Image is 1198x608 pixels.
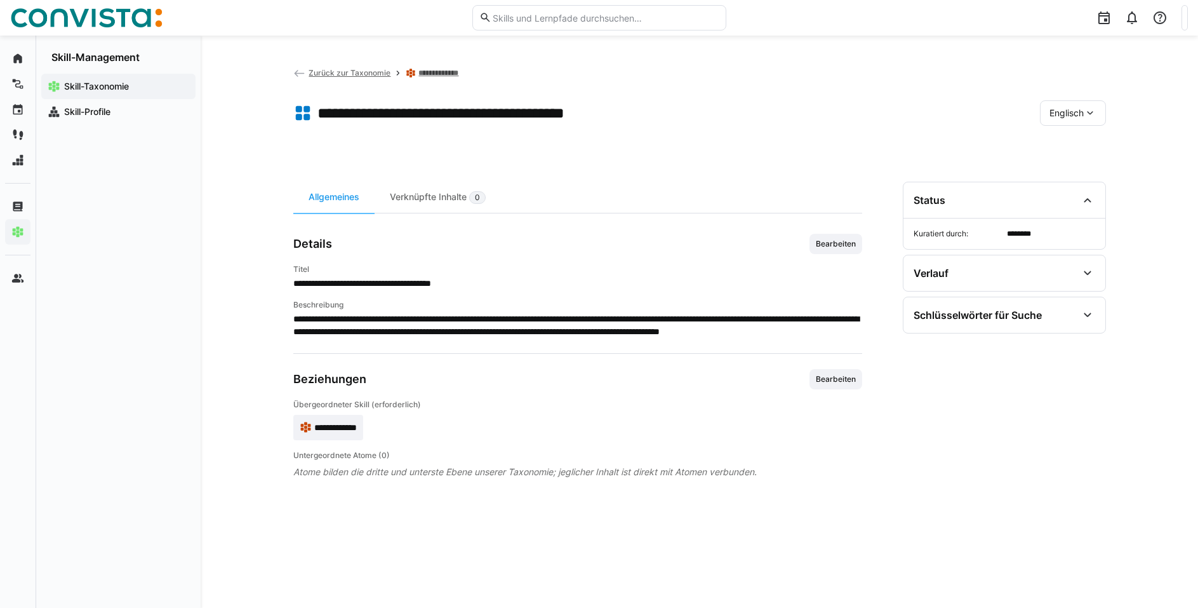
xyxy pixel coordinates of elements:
input: Skills und Lernpfade durchsuchen… [491,12,719,24]
span: Kuratiert durch: [914,229,1002,239]
div: Verknüpfte Inhalte [375,182,501,213]
h4: Übergeordneter Skill (erforderlich) [293,400,862,410]
a: Zurück zur Taxonomie [293,68,391,78]
h3: Details [293,237,332,251]
h4: Beschreibung [293,300,862,310]
span: Atome bilden die dritte und unterste Ebene unserer Taxonomie; jeglicher Inhalt ist direkt mit Ato... [293,466,862,478]
h4: Titel [293,264,862,274]
div: Verlauf [914,267,948,280]
div: Allgemeines [293,182,375,213]
div: Status [914,194,945,206]
span: 0 [475,193,480,203]
h3: Beziehungen [293,372,366,386]
button: Bearbeiten [809,234,862,254]
span: Englisch [1049,107,1084,119]
h4: Untergeordnete Atome (0) [293,450,862,461]
span: Bearbeiten [815,239,857,249]
div: Schlüsselwörter für Suche [914,309,1042,321]
span: Zurück zur Taxonomie [309,68,390,78]
button: Bearbeiten [809,369,862,389]
span: Bearbeiten [815,374,857,384]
